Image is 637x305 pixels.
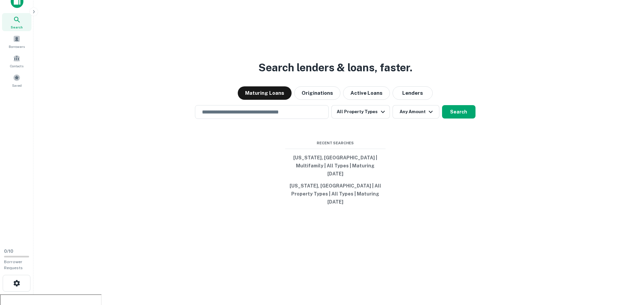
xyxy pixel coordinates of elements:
a: Saved [2,71,31,89]
span: Borrower Requests [4,259,23,270]
span: Saved [12,83,22,88]
button: Any Amount [393,105,439,119]
span: Contacts [10,63,23,69]
button: All Property Types [331,105,390,119]
button: Search [442,105,475,119]
button: Lenders [393,86,433,100]
iframe: Chat Widget [604,251,637,284]
a: Search [2,13,31,31]
a: Borrowers [2,32,31,51]
span: 0 / 10 [4,249,13,254]
a: Contacts [2,52,31,70]
span: Recent Searches [285,140,386,146]
span: Search [11,24,23,30]
button: [US_STATE], [GEOGRAPHIC_DATA] | Multifamily | All Types | Maturing [DATE] [285,152,386,180]
button: Maturing Loans [238,86,292,100]
h3: Search lenders & loans, faster. [258,60,412,76]
button: [US_STATE], [GEOGRAPHIC_DATA] | All Property Types | All Types | Maturing [DATE] [285,180,386,208]
span: Borrowers [9,44,25,49]
button: Originations [294,86,340,100]
button: Active Loans [343,86,390,100]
